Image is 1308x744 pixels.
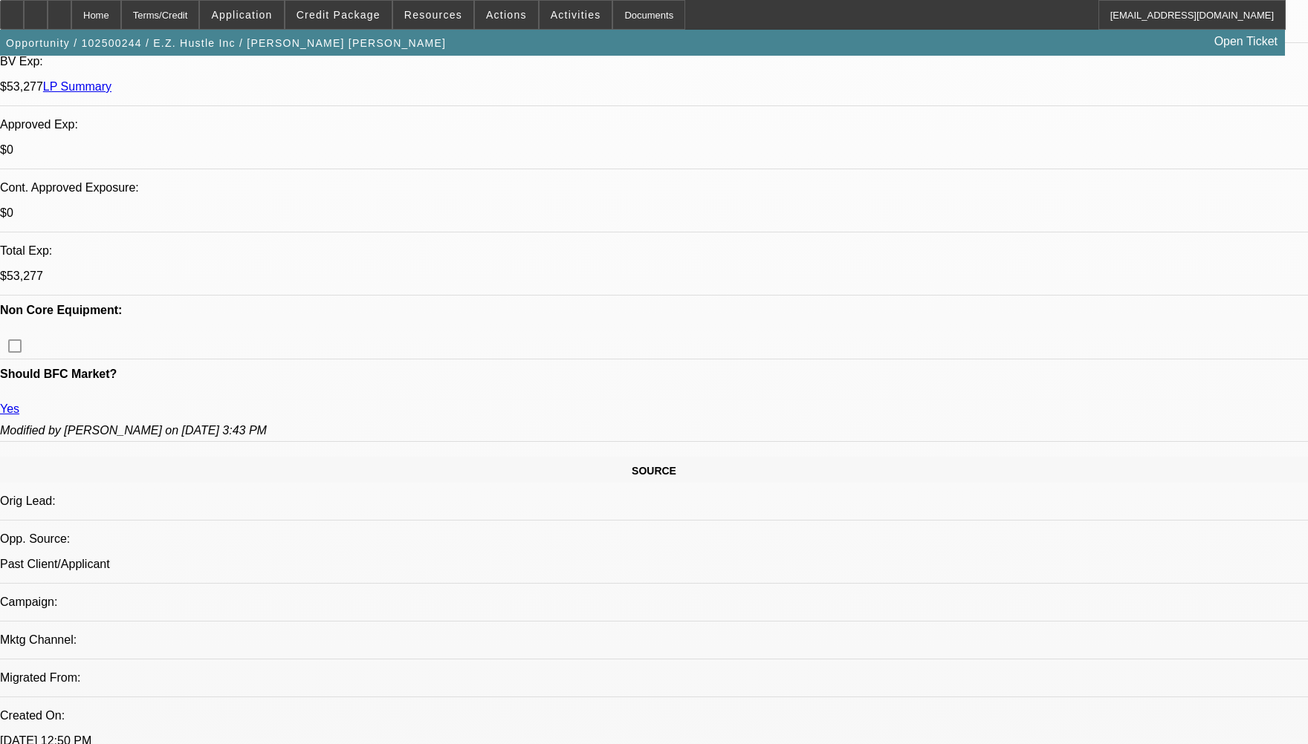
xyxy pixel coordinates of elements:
button: Resources [393,1,473,29]
button: Activities [540,1,612,29]
span: Actions [486,9,527,21]
span: Resources [404,9,462,21]
a: Open Ticket [1208,29,1283,54]
a: LP Summary [43,80,111,93]
span: SOURCE [632,465,676,477]
button: Credit Package [285,1,392,29]
span: Application [211,9,272,21]
span: Activities [551,9,601,21]
span: Credit Package [297,9,381,21]
button: Application [200,1,283,29]
span: Opportunity / 102500244 / E.Z. Hustle Inc / [PERSON_NAME] [PERSON_NAME] [6,37,446,49]
button: Actions [475,1,538,29]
